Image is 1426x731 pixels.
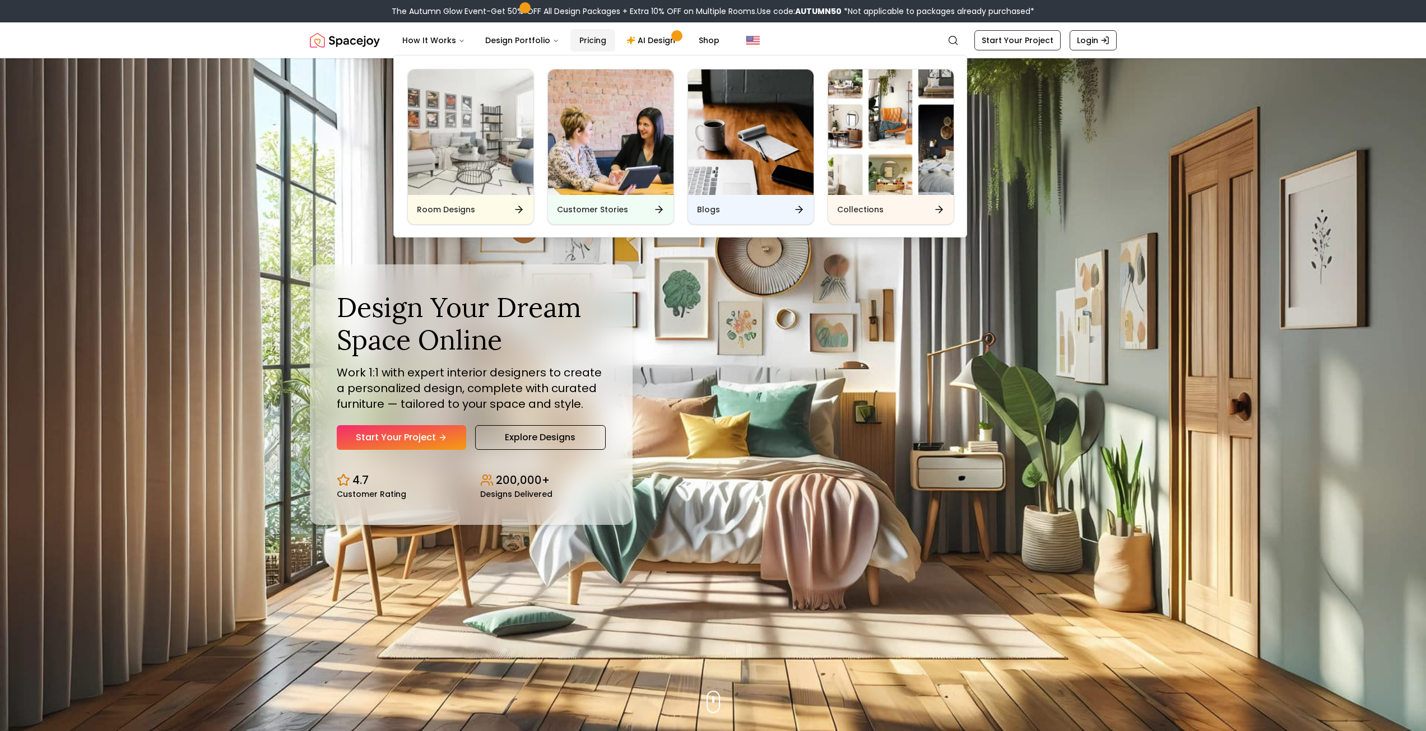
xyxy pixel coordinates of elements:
a: Login [1070,30,1117,50]
nav: Main [393,29,728,52]
p: Work 1:1 with expert interior designers to create a personalized design, complete with curated fu... [337,365,606,412]
a: Explore Designs [475,425,606,450]
b: AUTUMN50 [795,6,842,17]
a: Start Your Project [974,30,1061,50]
span: *Not applicable to packages already purchased* [842,6,1034,17]
p: 4.7 [352,472,369,488]
p: 200,000+ [496,472,550,488]
h1: Design Your Dream Space Online [337,291,606,356]
div: Design stats [337,463,606,498]
div: The Autumn Glow Event-Get 50% OFF All Design Packages + Extra 10% OFF on Multiple Rooms. [392,6,1034,17]
img: United States [746,34,760,47]
a: Start Your Project [337,425,466,450]
small: Customer Rating [337,490,406,498]
a: Spacejoy [310,29,380,52]
small: Designs Delivered [480,490,552,498]
img: Spacejoy Logo [310,29,380,52]
a: Shop [690,29,728,52]
button: Design Portfolio [476,29,568,52]
nav: Global [310,22,1117,58]
button: How It Works [393,29,474,52]
a: Pricing [570,29,615,52]
a: AI Design [617,29,688,52]
span: Use code: [757,6,842,17]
